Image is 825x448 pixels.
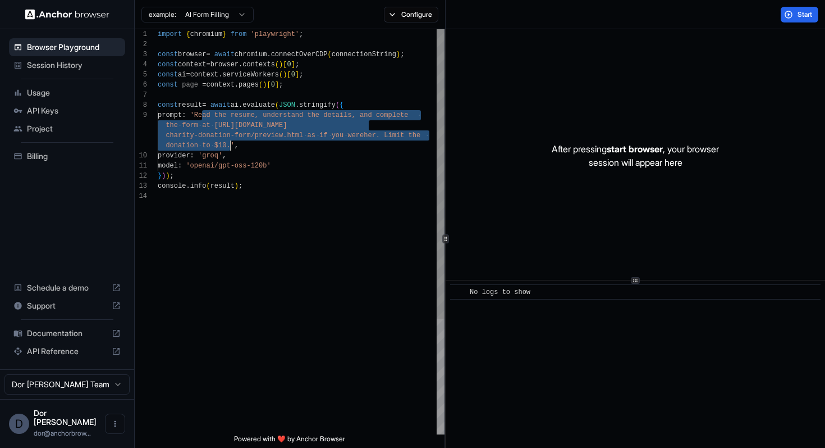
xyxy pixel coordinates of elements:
[607,143,663,155] span: start browser
[781,7,818,22] button: Start
[178,71,186,79] span: ai
[275,81,279,89] span: ]
[135,60,147,70] div: 4
[190,30,223,38] span: chromium
[186,162,271,170] span: 'openai/gpt-oss-120b'
[9,38,125,56] div: Browser Playground
[9,102,125,120] div: API Keys
[9,56,125,74] div: Session History
[158,101,178,109] span: const
[158,111,182,119] span: prompt
[182,81,198,89] span: page
[218,71,222,79] span: .
[135,181,147,191] div: 13
[27,282,107,293] span: Schedule a demo
[279,61,283,69] span: )
[34,408,97,427] span: Dor Dankner
[9,297,125,315] div: Support
[178,101,202,109] span: result
[166,132,364,139] span: charity-donation-form/preview.html as if you were
[242,61,275,69] span: contexts
[202,81,206,89] span: =
[162,172,166,180] span: )
[400,51,404,58] span: ;
[178,61,206,69] span: context
[279,71,283,79] span: (
[135,39,147,49] div: 2
[158,71,178,79] span: const
[135,49,147,60] div: 3
[299,71,303,79] span: ;
[340,101,343,109] span: {
[27,87,121,98] span: Usage
[328,51,332,58] span: (
[239,81,259,89] span: pages
[332,51,396,58] span: connectionString
[222,71,279,79] span: serviceWorkers
[299,30,303,38] span: ;
[210,61,239,69] span: browser
[231,30,247,38] span: from
[271,81,275,89] span: 0
[271,51,328,58] span: connectOverCDP
[384,7,438,22] button: Configure
[210,182,235,190] span: result
[9,414,29,434] div: D
[206,51,210,58] span: =
[259,81,263,89] span: (
[135,29,147,39] div: 1
[135,191,147,201] div: 14
[158,30,182,38] span: import
[27,60,121,71] span: Session History
[190,71,218,79] span: context
[166,142,234,150] span: donation to $10.'
[149,10,176,19] span: example:
[364,132,420,139] span: her. Limit the
[135,110,147,120] div: 9
[190,152,194,160] span: :
[295,61,299,69] span: ;
[198,152,222,160] span: 'groq'
[242,101,275,109] span: evaluate
[178,51,206,58] span: browser
[135,100,147,110] div: 8
[295,71,299,79] span: ]
[222,152,226,160] span: ,
[214,51,235,58] span: await
[27,123,121,134] span: Project
[135,171,147,181] div: 12
[222,30,226,38] span: }
[105,414,125,434] button: Open menu
[158,51,178,58] span: const
[27,151,121,162] span: Billing
[210,101,231,109] span: await
[27,300,107,311] span: Support
[158,81,178,89] span: const
[291,71,295,79] span: 0
[239,61,242,69] span: .
[235,51,267,58] span: chromium
[166,172,169,180] span: )
[27,328,107,339] span: Documentation
[267,51,271,58] span: .
[9,84,125,102] div: Usage
[251,30,299,38] span: 'playwright'
[235,182,239,190] span: )
[206,61,210,69] span: =
[186,182,190,190] span: .
[396,51,400,58] span: )
[456,287,461,298] span: ​
[158,152,190,160] span: provider
[182,111,186,119] span: :
[287,71,291,79] span: [
[190,111,392,119] span: 'Read the resume, understand the details, and comp
[135,80,147,90] div: 6
[34,429,91,437] span: dor@anchorbrowser.io
[9,147,125,165] div: Billing
[267,81,271,89] span: [
[234,435,345,448] span: Powered with ❤️ by Anchor Browser
[235,142,239,150] span: ,
[552,142,719,169] p: After pressing , your browser session will appear here
[135,70,147,80] div: 5
[392,111,409,119] span: lete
